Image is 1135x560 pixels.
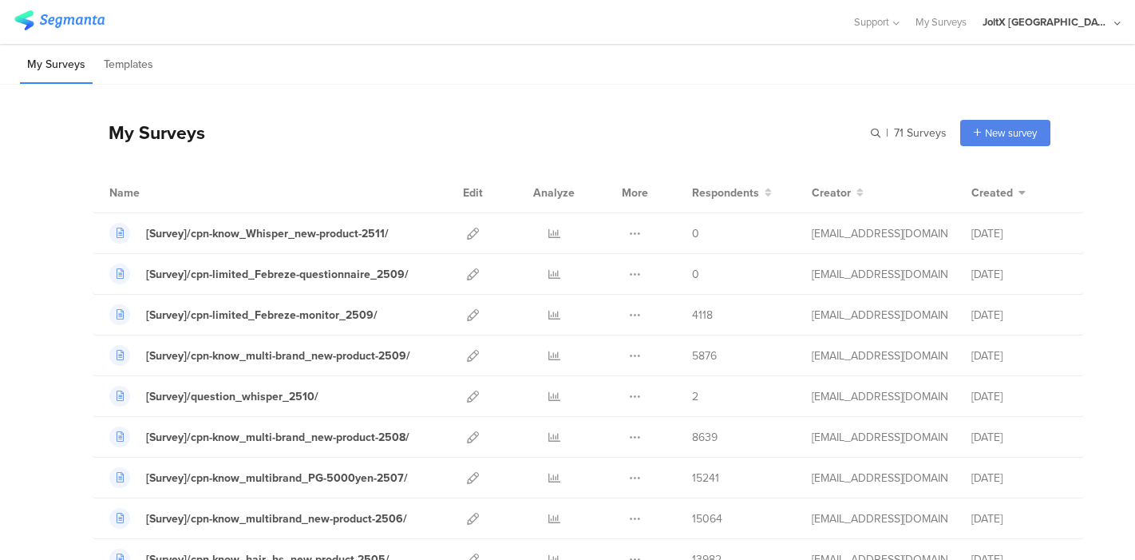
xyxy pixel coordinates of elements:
[692,388,698,405] span: 2
[109,264,409,284] a: [Survey]/cpn-limited_Febreze-questionnaire_2509/
[97,46,160,84] li: Templates
[812,225,947,242] div: kumai.ik@pg.com
[971,307,1067,324] div: [DATE]
[812,429,947,446] div: kumai.ik@pg.com
[530,173,578,212] div: Analyze
[20,46,93,84] li: My Surveys
[109,508,407,529] a: [Survey]/cpn-know_multibrand_new-product-2506/
[109,185,205,201] div: Name
[894,125,947,141] span: 71 Surveys
[692,185,772,201] button: Respondents
[146,307,378,324] div: [Survey]/cpn-limited_Febreze-monitor_2509/
[146,388,318,405] div: [Survey]/question_whisper_2510/
[146,225,389,242] div: [Survey]/cpn-know_Whisper_new-product-2511/
[971,225,1067,242] div: [DATE]
[109,386,318,407] a: [Survey]/question_whisper_2510/
[985,125,1037,141] span: New survey
[146,510,407,527] div: [Survey]/cpn-know_multibrand_new-product-2506/
[692,470,719,487] span: 15241
[971,388,1067,405] div: [DATE]
[692,225,699,242] span: 0
[146,266,409,283] div: [Survey]/cpn-limited_Febreze-questionnaire_2509/
[812,185,864,201] button: Creator
[971,510,1067,527] div: [DATE]
[971,470,1067,487] div: [DATE]
[812,185,851,201] span: Creator
[456,173,490,212] div: Edit
[884,125,891,141] span: |
[109,427,409,447] a: [Survey]/cpn-know_multi-brand_new-product-2508/
[93,119,205,146] div: My Surveys
[812,470,947,487] div: kumai.ik@pg.com
[812,388,947,405] div: kumai.ik@pg.com
[812,348,947,364] div: kumai.ik@pg.com
[109,467,408,488] a: [Survey]/cpn-know_multibrand_PG-5000yen-2507/
[812,266,947,283] div: kumai.ik@pg.com
[971,348,1067,364] div: [DATE]
[812,510,947,527] div: kumai.ik@pg.com
[692,429,718,446] span: 8639
[983,14,1110,30] div: JoltX [GEOGRAPHIC_DATA]
[692,510,722,527] span: 15064
[692,307,713,324] span: 4118
[146,470,408,487] div: [Survey]/cpn-know_multibrand_PG-5000yen-2507/
[109,223,389,244] a: [Survey]/cpn-know_Whisper_new-product-2511/
[109,345,410,366] a: [Survey]/cpn-know_multi-brand_new-product-2509/
[146,429,409,446] div: [Survey]/cpn-know_multi-brand_new-product-2508/
[971,429,1067,446] div: [DATE]
[971,185,1013,201] span: Created
[618,173,652,212] div: More
[971,185,1026,201] button: Created
[812,307,947,324] div: kumai.ik@pg.com
[692,185,759,201] span: Respondents
[854,14,889,30] span: Support
[692,348,717,364] span: 5876
[14,10,105,30] img: segmanta logo
[971,266,1067,283] div: [DATE]
[146,348,410,364] div: [Survey]/cpn-know_multi-brand_new-product-2509/
[109,304,378,325] a: [Survey]/cpn-limited_Febreze-monitor_2509/
[692,266,699,283] span: 0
